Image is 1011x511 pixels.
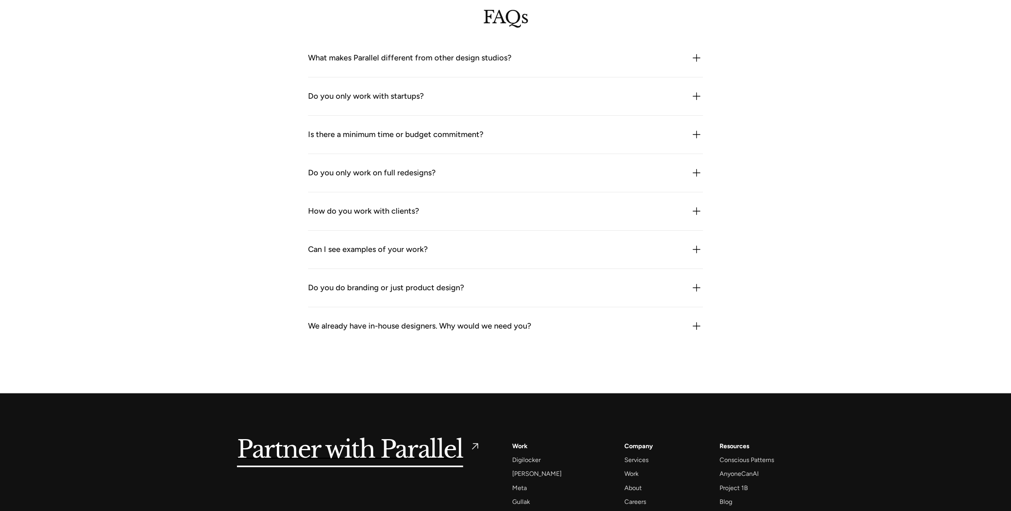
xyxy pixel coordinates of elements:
[720,468,759,479] a: AnyoneCanAI
[624,468,639,479] a: Work
[308,282,464,294] div: Do you do branding or just product design?
[308,167,436,179] div: Do you only work on full redesigns?
[512,455,541,465] a: Digilocker
[624,483,642,493] a: About
[624,496,646,507] a: Careers
[483,11,528,23] h2: FAQs
[512,496,530,507] a: Gullak
[308,90,424,103] div: Do you only work with startups?
[624,455,648,465] a: Services
[308,205,419,218] div: How do you work with clients?
[720,441,749,451] div: Resources
[512,441,528,451] a: Work
[512,468,562,479] a: [PERSON_NAME]
[720,483,748,493] a: Project 1B
[720,496,732,507] a: Blog
[237,441,481,459] a: Partner with Parallel
[308,128,483,141] div: Is there a minimum time or budget commitment?
[308,52,511,64] div: What makes Parallel different from other design studios?
[308,243,428,256] div: Can I see examples of your work?
[512,483,527,493] a: Meta
[624,441,653,451] a: Company
[237,441,463,459] h5: Partner with Parallel
[720,455,774,465] a: Conscious Patterns
[308,320,531,333] div: We already have in-house designers. Why would we need you?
